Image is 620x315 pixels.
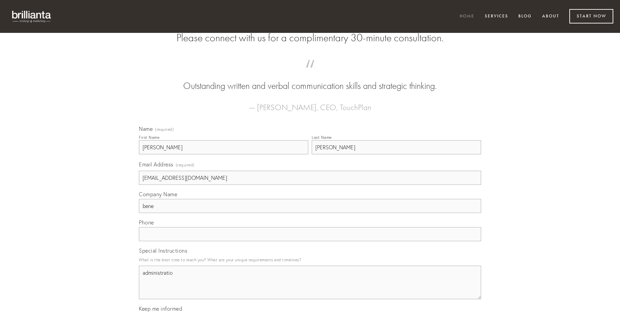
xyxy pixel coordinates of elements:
[139,161,173,168] span: Email Address
[139,135,159,140] div: First Name
[139,125,153,132] span: Name
[312,135,332,140] div: Last Name
[139,247,187,254] span: Special Instructions
[455,11,479,22] a: Home
[538,11,564,22] a: About
[514,11,536,22] a: Blog
[150,66,470,80] span: “
[480,11,513,22] a: Services
[139,266,481,299] textarea: administratio
[155,127,174,132] span: (required)
[150,66,470,93] blockquote: Outstanding written and verbal communication skills and strategic thinking.
[150,93,470,114] figcaption: — [PERSON_NAME], CEO, TouchPlan
[7,7,57,26] img: brillianta - research, strategy, marketing
[139,305,182,312] span: Keep me informed
[569,9,613,23] a: Start Now
[139,255,481,264] p: What is the best time to reach you? What are your unique requirements and timelines?
[139,191,177,198] span: Company Name
[176,160,195,169] span: (required)
[139,219,154,226] span: Phone
[139,32,481,44] h2: Please connect with us for a complimentary 30-minute consultation.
